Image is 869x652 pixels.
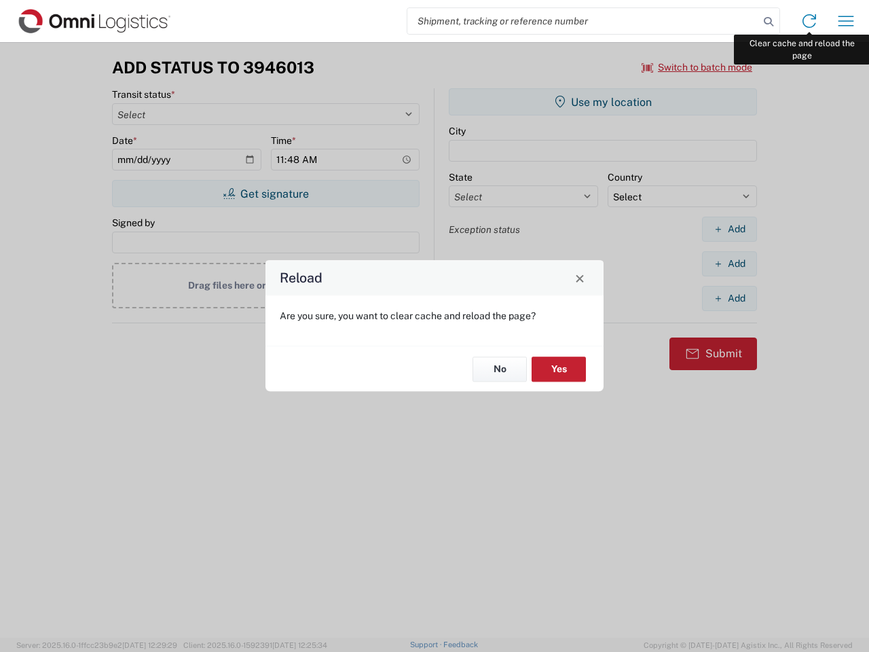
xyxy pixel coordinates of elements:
p: Are you sure, you want to clear cache and reload the page? [280,310,589,322]
h4: Reload [280,268,322,288]
button: Yes [532,357,586,382]
button: Close [570,268,589,287]
button: No [473,357,527,382]
input: Shipment, tracking or reference number [407,8,759,34]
